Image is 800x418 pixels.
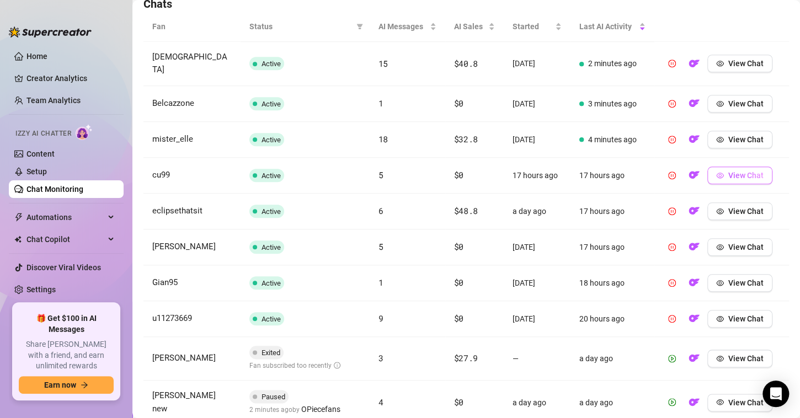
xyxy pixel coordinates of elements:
span: OPiecefans [301,403,340,415]
img: AI Chatter [76,124,93,140]
button: OF [685,274,703,292]
th: Last AI Activity [570,12,654,42]
span: filter [356,23,363,30]
a: OF [685,281,703,290]
span: pause-circle [668,207,676,215]
button: OF [685,55,703,72]
span: AI Sales [454,20,486,33]
span: [DEMOGRAPHIC_DATA] [152,52,227,75]
span: 15 [378,58,388,69]
span: $0 [454,169,463,180]
span: 9 [378,313,383,324]
td: 17 hours ago [570,229,654,265]
a: OF [685,245,703,254]
span: cu99 [152,170,170,180]
span: 18 [378,133,388,144]
button: View Chat [707,95,772,112]
span: View Chat [728,207,764,216]
span: play-circle [668,398,676,406]
span: eye [716,172,724,179]
span: pause-circle [668,279,676,287]
span: View Chat [728,398,764,407]
button: OF [685,350,703,367]
button: Earn nowarrow-right [19,376,114,394]
td: [DATE] [504,122,570,158]
span: View Chat [728,135,764,144]
span: $0 [454,98,463,109]
span: pause-circle [668,172,676,179]
button: View Chat [707,55,772,72]
th: Started [504,12,570,42]
span: u11273669 [152,313,192,323]
th: Fan [143,12,241,42]
span: 5 [378,169,383,180]
span: Status [249,20,352,33]
span: 4 [378,396,383,408]
td: — [504,337,570,381]
span: Share [PERSON_NAME] with a friend, and earn unlimited rewards [19,339,114,372]
span: mister_elle [152,134,193,144]
span: Paused [262,393,285,401]
button: OF [685,202,703,220]
button: View Chat [707,394,772,411]
span: Exited [262,349,280,357]
th: AI Sales [445,12,504,42]
span: Active [262,172,281,180]
span: View Chat [728,314,764,323]
span: View Chat [728,99,764,108]
span: eye [716,355,724,362]
span: Gian95 [152,277,178,287]
div: Open Intercom Messenger [762,381,789,407]
span: pause-circle [668,100,676,108]
span: Active [262,136,281,144]
button: OF [685,238,703,256]
td: 17 hours ago [570,158,654,194]
a: Chat Monitoring [26,185,83,194]
button: OF [685,394,703,411]
a: Setup [26,167,47,176]
span: $0 [454,396,463,408]
span: Izzy AI Chatter [15,128,71,139]
button: View Chat [707,202,772,220]
td: a day ago [504,194,570,229]
td: [DATE] [504,42,570,86]
span: View Chat [728,354,764,363]
button: View Chat [707,274,772,292]
a: Home [26,52,47,61]
span: Automations [26,208,105,226]
span: Started [513,20,553,33]
span: filter [354,18,365,35]
span: eye [716,279,724,287]
span: 5 [378,241,383,252]
span: eye [716,60,724,67]
a: OF [685,209,703,218]
span: $0 [454,313,463,324]
span: 1 [378,98,383,109]
span: Chat Copilot [26,231,105,248]
span: 3 minutes ago [588,99,637,108]
span: 1 [378,277,383,288]
a: OF [685,400,703,409]
span: $32.8 [454,133,478,144]
span: [PERSON_NAME] [152,242,216,251]
span: View Chat [728,243,764,251]
span: eye [716,100,724,108]
td: [DATE] [504,86,570,122]
span: eclipsethatsit [152,206,202,216]
button: OF [685,95,703,112]
span: eye [716,398,724,406]
img: OF [689,241,700,252]
span: $0 [454,277,463,288]
span: [PERSON_NAME] [152,353,216,363]
span: 3 [378,352,383,363]
td: a day ago [570,337,654,381]
span: thunderbolt [14,213,23,222]
img: OF [689,313,700,324]
span: info-circle [334,362,340,368]
span: Active [262,243,281,251]
a: OF [685,101,703,110]
span: Active [262,279,281,287]
span: View Chat [728,59,764,68]
span: AI Messages [378,20,428,33]
span: $0 [454,241,463,252]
